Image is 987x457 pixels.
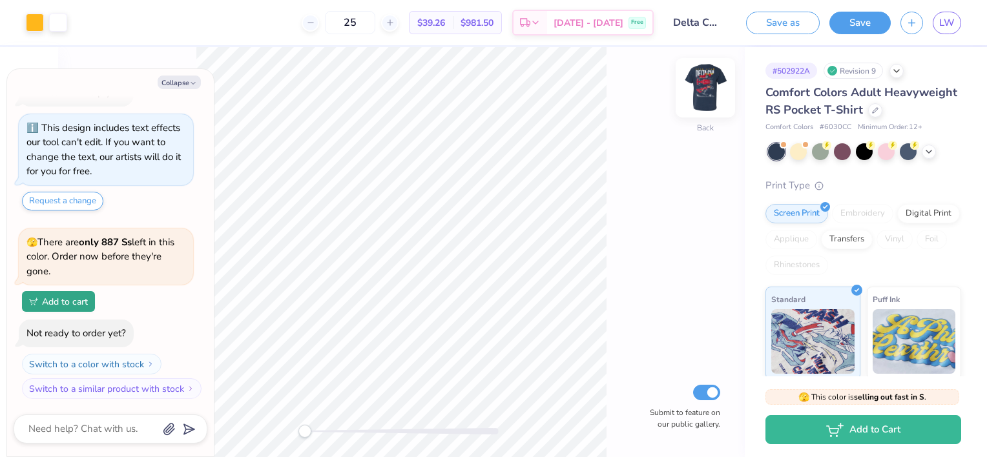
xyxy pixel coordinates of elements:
div: Revision 9 [824,63,883,79]
div: This design includes text effects our tool can't edit. If you want to change the text, our artist... [26,121,181,178]
img: Standard [771,309,855,374]
button: Add to cart [22,291,95,312]
span: $39.26 [417,16,445,30]
span: LW [939,15,955,30]
div: Foil [917,230,947,249]
div: Accessibility label [298,425,311,438]
a: LW [933,12,961,34]
div: Rhinestones [765,256,828,275]
div: Vinyl [877,230,913,249]
span: [DATE] - [DATE] [554,16,623,30]
span: 🫣 [26,236,37,249]
div: Transfers [821,230,873,249]
button: Switch to a similar product with stock [22,378,202,399]
div: Print Type [765,178,961,193]
label: Submit to feature on our public gallery. [643,407,720,430]
input: Untitled Design [663,10,727,36]
span: Comfort Colors Adult Heavyweight RS Pocket T-Shirt [765,85,957,117]
img: Add to cart [29,298,38,305]
button: Add to Cart [765,415,961,444]
img: Switch to a similar product with stock [187,385,194,392]
input: – – [325,11,375,34]
img: Puff Ink [873,309,956,374]
div: Back [697,122,714,134]
span: Free [631,18,643,27]
button: Save as [746,12,820,34]
span: Puff Ink [873,292,900,306]
img: Switch to a color with stock [147,360,154,368]
span: Comfort Colors [765,122,813,133]
div: Embroidery [832,204,893,223]
img: Back [680,62,731,114]
span: Minimum Order: 12 + [858,122,922,133]
strong: only 887 Ss [79,236,132,249]
strong: selling out fast in S [854,392,924,402]
span: This color is . [798,391,926,403]
span: There are left in this color. Order now before they're gone. [26,236,174,278]
button: Collapse [158,76,201,89]
span: 🫣 [798,391,809,403]
div: Applique [765,230,817,249]
span: $981.50 [461,16,493,30]
span: Standard [771,292,805,306]
button: Save [829,12,891,34]
div: Digital Print [897,204,960,223]
div: Not ready to order yet? [26,327,126,340]
button: Switch to a color with stock [22,354,161,374]
div: # 502922A [765,63,817,79]
span: # 6030CC [820,122,851,133]
div: Screen Print [765,204,828,223]
button: Request a change [22,192,103,210]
